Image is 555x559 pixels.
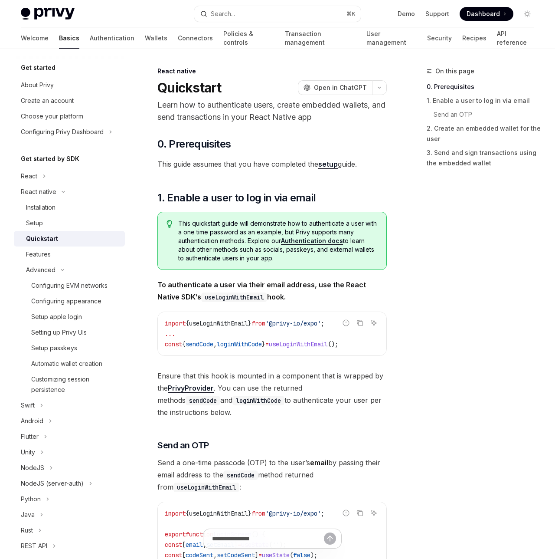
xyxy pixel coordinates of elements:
div: Search... [211,9,235,19]
a: Demo [398,10,415,18]
span: Dashboard [467,10,500,18]
a: Dashboard [460,7,513,21]
div: Python [21,494,41,504]
button: Toggle Flutter section [14,429,125,444]
button: Ask AI [368,507,379,519]
a: Recipes [462,28,486,49]
a: Authentication [90,28,134,49]
button: Copy the contents from the code block [354,317,366,329]
code: loginWithCode [232,396,284,405]
div: Configuring EVM networks [31,280,108,291]
svg: Tip [166,220,173,228]
button: Toggle Swift section [14,398,125,413]
button: Report incorrect code [340,317,352,329]
span: ⌘ K [346,10,356,17]
code: useLoginWithEmail [173,483,239,492]
span: { [182,340,186,348]
a: PrivyProvider [168,384,214,393]
span: from [251,319,265,327]
button: Toggle Rust section [14,523,125,538]
div: REST API [21,541,47,551]
button: Report incorrect code [340,507,352,519]
button: Ask AI [368,317,379,329]
a: Support [425,10,449,18]
button: Toggle NodeJS section [14,460,125,476]
span: On this page [435,66,474,76]
span: This guide assumes that you have completed the guide. [157,158,387,170]
button: Toggle Java section [14,507,125,523]
span: { [186,319,189,327]
button: Send message [324,533,336,545]
div: Automatic wallet creation [31,358,102,369]
button: Toggle React section [14,168,125,184]
div: Setting up Privy UIs [31,327,87,338]
p: Learn how to authenticate users, create embedded wallets, and send transactions in your React Nat... [157,99,387,123]
div: Configuring Privy Dashboard [21,127,104,137]
div: Create an account [21,95,74,106]
div: Configuring appearance [31,296,101,306]
a: 0. Prerequisites [427,80,541,94]
a: 1. Enable a user to log in via email [427,94,541,108]
div: React native [21,187,56,197]
div: Setup apple login [31,312,82,322]
a: Configuring EVM networks [14,278,125,293]
button: Toggle React native section [14,184,125,200]
button: Open search [194,6,361,22]
button: Open in ChatGPT [298,80,372,95]
div: Customizing session persistence [31,374,120,395]
a: Features [14,247,125,262]
div: Quickstart [26,233,58,244]
strong: email [310,458,328,467]
button: Toggle Unity section [14,444,125,460]
div: Java [21,510,35,520]
input: Ask a question... [212,529,324,548]
a: About Privy [14,77,125,93]
a: Customizing session persistence [14,372,125,398]
span: '@privy-io/expo' [265,510,321,517]
div: React native [157,67,387,76]
a: 3. Send and sign transactions using the embedded wallet [427,146,541,170]
span: Ensure that this hook is mounted in a component that is wrapped by the . You can use the returned... [157,370,387,418]
a: 2. Create an embedded wallet for the user [427,122,541,146]
button: Toggle dark mode [520,7,534,21]
a: setup [318,160,338,169]
span: const [165,340,182,348]
span: ... [165,330,175,338]
a: Setting up Privy UIs [14,325,125,340]
a: Policies & controls [223,28,274,49]
span: Send a one-time passcode (OTP) to the user’s by passing their email address to the method returne... [157,457,387,493]
span: useLoginWithEmail [189,319,248,327]
a: Wallets [145,28,167,49]
span: } [262,340,265,348]
a: Connectors [178,28,213,49]
div: Android [21,416,43,426]
div: About Privy [21,80,54,90]
span: useLoginWithEmail [269,340,328,348]
img: light logo [21,8,75,20]
button: Toggle Python section [14,491,125,507]
button: Toggle Android section [14,413,125,429]
h5: Get started by SDK [21,154,79,164]
span: Send an OTP [157,439,209,451]
span: { [186,510,189,517]
a: Basics [59,28,79,49]
div: Choose your platform [21,111,83,122]
a: Create an account [14,93,125,109]
div: Rust [21,525,33,536]
div: Flutter [21,431,39,442]
span: sendCode [186,340,213,348]
a: Choose your platform [14,109,125,124]
div: Setup [26,218,43,228]
div: React [21,171,37,181]
button: Toggle NodeJS (server-auth) section [14,476,125,491]
span: , [213,340,217,348]
a: Welcome [21,28,49,49]
div: Features [26,249,51,260]
a: Quickstart [14,231,125,247]
span: } [248,510,251,517]
span: from [251,510,265,517]
a: Authentication docs [281,237,343,245]
h5: Get started [21,62,55,73]
a: Send an OTP [427,108,541,122]
span: '@privy-io/expo' [265,319,321,327]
